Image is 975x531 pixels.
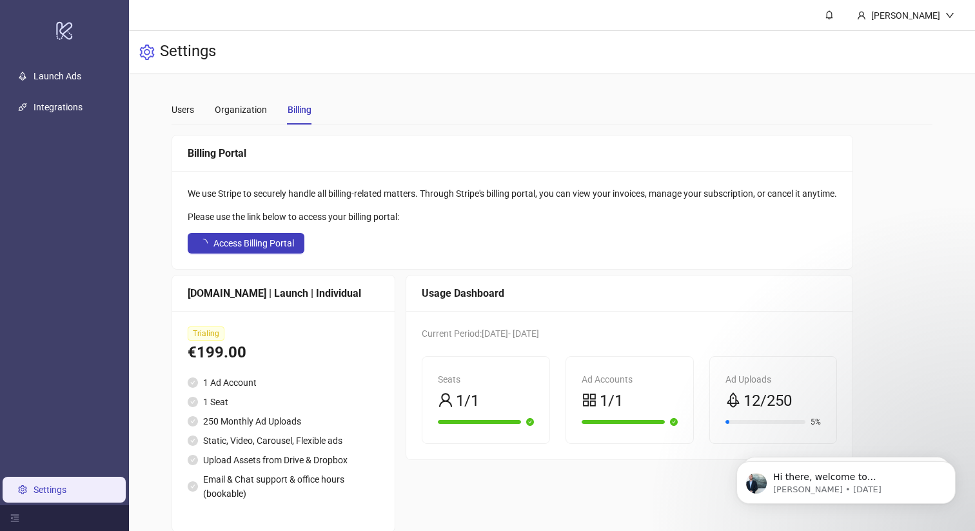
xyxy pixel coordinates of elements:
a: Launch Ads [34,71,81,81]
span: setting [139,45,155,60]
li: 1 Seat [188,395,379,409]
span: 1/1 [456,389,479,414]
div: Seats [438,372,534,386]
span: bell [825,10,834,19]
li: Upload Assets from Drive & Dropbox [188,453,379,467]
span: Current Period: [DATE] - [DATE] [422,328,539,339]
span: check-circle [670,418,678,426]
div: Billing [288,103,311,117]
div: Users [172,103,194,117]
button: Access Billing Portal [188,233,304,254]
div: Usage Dashboard [422,285,837,301]
div: €199.00 [188,341,379,365]
span: user [857,11,866,20]
li: 1 Ad Account [188,376,379,390]
div: Ad Uploads [725,372,822,386]
a: Settings [34,485,66,495]
div: Organization [215,103,267,117]
span: check-circle [188,481,198,492]
span: Access Billing Portal [213,238,294,248]
span: check-circle [188,436,198,446]
span: check-circle [188,377,198,388]
li: Static, Video, Carousel, Flexible ads [188,434,379,448]
span: down [945,11,954,20]
span: menu-fold [10,514,19,523]
span: loading [199,238,208,248]
span: 5% [811,418,821,426]
span: appstore [582,392,597,408]
div: [PERSON_NAME] [866,8,945,23]
div: [DOMAIN_NAME] | Launch | Individual [188,285,379,301]
span: check-circle [188,455,198,465]
span: check-circle [526,418,534,426]
iframe: Intercom notifications message [717,434,975,525]
span: 1/1 [600,389,623,414]
span: 12/250 [744,389,792,414]
div: We use Stripe to securely handle all billing-related matters. Through Stripe's billing portal, yo... [188,186,837,201]
li: Email & Chat support & office hours (bookable) [188,472,379,501]
span: Trialing [188,326,224,341]
div: Please use the link below to access your billing portal: [188,210,837,224]
span: check-circle [188,397,198,407]
span: rocket [725,392,741,408]
li: 250 Monthly Ad Uploads [188,414,379,428]
a: Integrations [34,102,83,112]
div: Billing Portal [188,145,837,161]
span: check-circle [188,416,198,426]
h3: Settings [160,41,216,63]
div: Ad Accounts [582,372,678,386]
span: user [438,392,453,408]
